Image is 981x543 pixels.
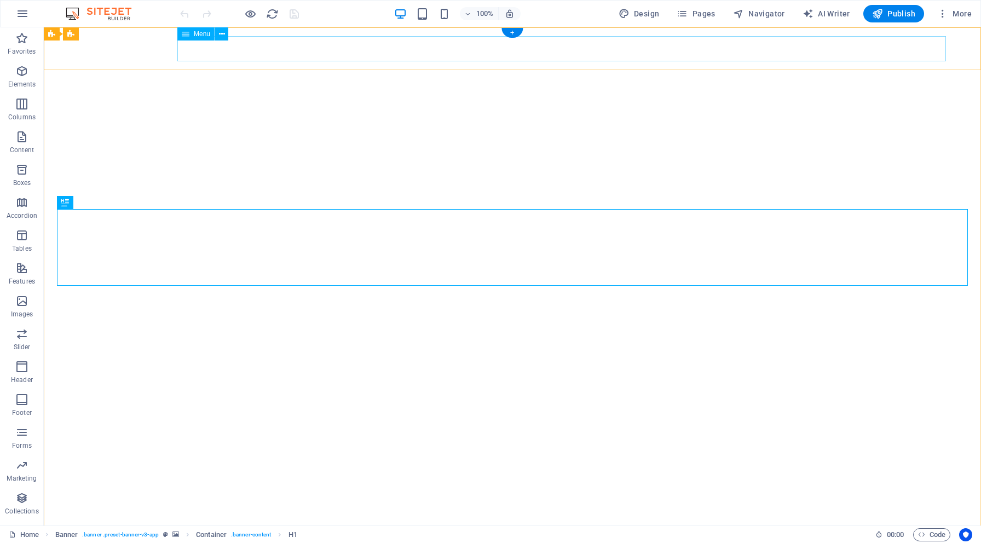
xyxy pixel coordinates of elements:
[8,80,36,89] p: Elements
[11,376,33,384] p: Header
[14,343,31,351] p: Slider
[875,528,904,541] h6: Session time
[803,8,850,19] span: AI Writer
[266,8,279,20] i: Reload page
[5,507,38,516] p: Collections
[7,474,37,483] p: Marketing
[63,7,145,20] img: Editor Logo
[266,7,279,20] button: reload
[11,310,33,319] p: Images
[619,8,660,19] span: Design
[12,408,32,417] p: Footer
[196,528,227,541] span: Click to select. Double-click to edit
[733,8,785,19] span: Navigator
[937,8,972,19] span: More
[55,528,297,541] nav: breadcrumb
[501,28,523,38] div: +
[476,7,494,20] h6: 100%
[614,5,664,22] div: Design (Ctrl+Alt+Y)
[8,113,36,122] p: Columns
[913,528,950,541] button: Code
[7,211,37,220] p: Accordion
[895,530,896,539] span: :
[55,528,78,541] span: Click to select. Double-click to edit
[672,5,719,22] button: Pages
[614,5,664,22] button: Design
[12,441,32,450] p: Forms
[172,532,179,538] i: This element contains a background
[863,5,924,22] button: Publish
[460,7,499,20] button: 100%
[13,178,31,187] p: Boxes
[10,146,34,154] p: Content
[194,31,210,37] span: Menu
[231,528,271,541] span: . banner-content
[933,5,976,22] button: More
[288,528,297,541] span: Click to select. Double-click to edit
[677,8,715,19] span: Pages
[798,5,855,22] button: AI Writer
[8,47,36,56] p: Favorites
[887,528,904,541] span: 00 00
[872,8,915,19] span: Publish
[9,277,35,286] p: Features
[918,528,945,541] span: Code
[12,244,32,253] p: Tables
[729,5,789,22] button: Navigator
[959,528,972,541] button: Usercentrics
[82,528,159,541] span: . banner .preset-banner-v3-app
[9,528,39,541] a: Click to cancel selection. Double-click to open Pages
[505,9,515,19] i: On resize automatically adjust zoom level to fit chosen device.
[163,532,168,538] i: This element is a customizable preset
